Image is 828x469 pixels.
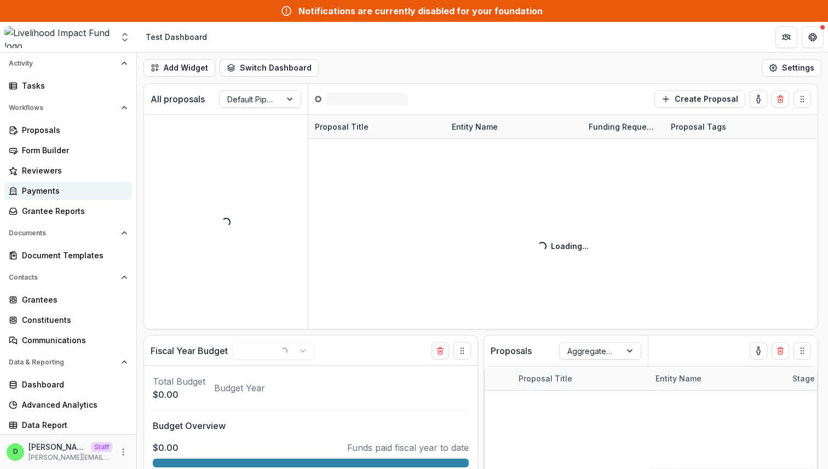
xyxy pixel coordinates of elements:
button: toggle-assigned-to-me [750,342,767,360]
div: Communications [22,334,123,346]
p: Funds paid fiscal year to date [347,441,469,454]
div: Divyansh [13,448,18,455]
a: Grantee Reports [4,202,132,220]
a: Communications [4,331,132,349]
div: Document Templates [22,250,123,261]
a: Payments [4,182,132,200]
a: Constituents [4,311,132,329]
a: Grantees [4,291,132,309]
p: $0.00 [153,388,205,401]
a: Form Builder [4,141,132,159]
div: Tasks [22,80,123,91]
button: Open Data & Reporting [4,354,132,371]
p: Staff [91,442,112,452]
button: Open Activity [4,55,132,72]
div: Test Dashboard [146,31,207,43]
div: Form Builder [22,144,123,156]
span: Documents [9,229,117,237]
button: Drag [794,342,811,360]
button: Drag [453,342,471,360]
div: Dashboard [22,379,123,390]
div: Grantee Reports [22,205,123,217]
div: Data Report [22,419,123,431]
a: Document Templates [4,246,132,264]
button: Delete card [772,90,789,108]
a: Tasks [4,77,132,95]
p: Total Budget [153,375,205,388]
p: $0.00 [153,441,179,454]
img: Livelihood Impact Fund logo [4,26,113,48]
p: Budget Year [214,381,265,395]
nav: breadcrumb [141,29,211,45]
button: Partners [775,26,797,48]
button: Get Help [802,26,824,48]
span: Data & Reporting [9,358,117,366]
div: Payments [22,185,123,196]
button: Switch Dashboard [220,59,319,77]
button: Settings [762,59,821,77]
button: Open Contacts [4,269,132,286]
p: Proposals [491,344,532,357]
p: [PERSON_NAME][EMAIL_ADDRESS][DOMAIN_NAME] [28,453,112,462]
a: Proposals [4,121,132,139]
p: Fiscal Year Budget [151,344,228,357]
button: Open Documents [4,224,132,242]
button: Delete card [432,342,449,360]
button: Create Proposal [654,90,745,108]
a: Reviewers [4,161,132,180]
a: Advanced Analytics [4,396,132,414]
p: [PERSON_NAME] [28,441,87,453]
button: toggle-assigned-to-me [750,90,767,108]
button: Drag [794,90,811,108]
span: Workflows [9,104,117,112]
button: Add Widget [143,59,215,77]
div: Advanced Analytics [22,399,123,410]
p: All proposals [151,92,205,106]
button: Open entity switcher [117,26,133,48]
div: Constituents [22,314,123,326]
div: Notifications are currently disabled for your foundation [298,4,543,18]
div: Proposals [22,124,123,136]
button: More [117,445,130,459]
span: Activity [9,60,117,67]
span: Contacts [9,274,117,281]
p: Budget Overview [153,419,469,432]
div: Reviewers [22,165,123,176]
div: Grantees [22,294,123,305]
button: Open Workflows [4,99,132,117]
a: Dashboard [4,375,132,393]
button: Delete card [772,342,789,360]
a: Data Report [4,416,132,434]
